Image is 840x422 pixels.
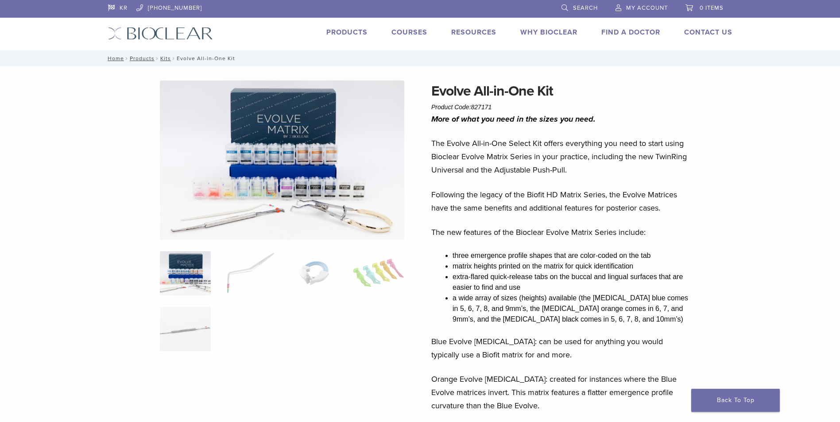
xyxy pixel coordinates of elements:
[453,272,692,293] li: extra-flared quick-release tabs on the buccal and lingual surfaces that are easier to find and use
[431,114,596,124] i: More of what you need in the sizes you need.
[601,28,660,37] a: Find A Doctor
[431,104,492,111] span: Product Code:
[453,293,692,325] li: a wide array of sizes (heights) available (the [MEDICAL_DATA] blue comes in 5, 6, 7, 8, and 9mm’s...
[326,28,368,37] a: Products
[391,28,427,37] a: Courses
[289,251,340,295] img: Evolve All-in-One Kit - Image 3
[700,4,724,12] span: 0 items
[453,250,692,261] li: three emergence profile shapes that are color-coded on the tab
[626,4,668,12] span: My Account
[451,28,496,37] a: Resources
[160,307,211,351] img: Evolve All-in-One Kit - Image 5
[130,55,155,61] a: Products
[160,81,404,240] img: IMG_0457
[431,335,692,361] p: Blue Evolve [MEDICAL_DATA]: can be used for anything you would typically use a Biofit matrix for ...
[124,56,130,61] span: /
[155,56,160,61] span: /
[431,188,692,215] p: Following the legacy of the Biofit HD Matrix Series, the Evolve Matrices have the same benefits a...
[108,27,213,40] img: Bioclear
[431,372,692,412] p: Orange Evolve [MEDICAL_DATA]: created for instances where the Blue Evolve matrices invert. This m...
[224,251,275,295] img: Evolve All-in-One Kit - Image 2
[160,251,211,295] img: IMG_0457-scaled-e1745362001290-300x300.jpg
[160,55,171,61] a: Kits
[431,137,692,176] p: The Evolve All-in-One Select Kit offers everything you need to start using Bioclear Evolve Matrix...
[573,4,598,12] span: Search
[431,81,692,102] h1: Evolve All-in-One Kit
[691,389,780,412] a: Back To Top
[171,56,177,61] span: /
[105,55,124,61] a: Home
[101,50,739,66] nav: Evolve All-in-One Kit
[431,226,692,239] p: The new features of the Bioclear Evolve Matrix Series include:
[471,104,492,111] span: 827171
[520,28,577,37] a: Why Bioclear
[684,28,732,37] a: Contact Us
[353,251,404,295] img: Evolve All-in-One Kit - Image 4
[453,261,692,272] li: matrix heights printed on the matrix for quick identification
